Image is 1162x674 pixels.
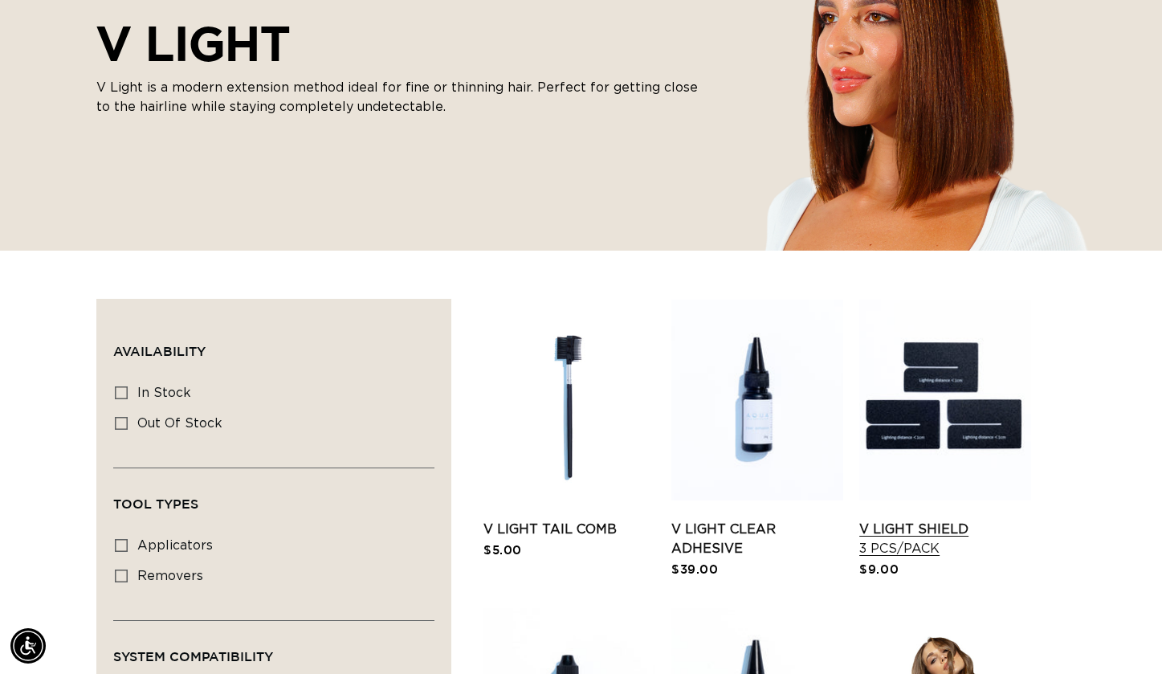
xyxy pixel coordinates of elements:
[96,78,707,116] p: V Light is a modern extension method ideal for fine or thinning hair. Perfect for getting close t...
[113,496,198,511] span: Tool Types
[113,316,434,374] summary: Availability (0 selected)
[96,15,707,71] h2: V LIGHT
[113,468,434,526] summary: Tool Types (0 selected)
[483,520,655,539] a: V Light Tail Comb
[113,649,273,664] span: System Compatibility
[859,520,1031,558] a: V Light Shield 3 pcs/pack
[10,628,46,664] div: Accessibility Menu
[1082,597,1162,674] iframe: Chat Widget
[113,344,206,358] span: Availability
[137,539,213,552] span: applicators
[137,417,222,430] span: Out of stock
[137,570,203,582] span: removers
[137,386,191,399] span: In stock
[671,520,843,558] a: V Light Clear Adhesive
